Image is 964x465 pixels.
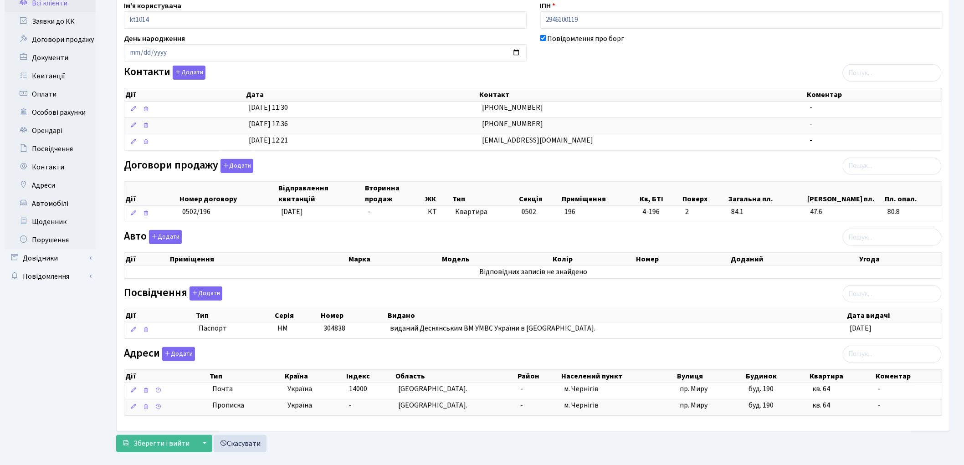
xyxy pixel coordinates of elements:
span: [DATE] 11:30 [249,102,288,112]
span: [PHONE_NUMBER] [482,119,543,129]
th: Номер [635,253,730,266]
th: Індекс [345,370,395,383]
th: Контакт [478,88,806,101]
span: 14000 [349,384,367,394]
label: Посвідчення [124,286,222,301]
input: Пошук... [843,64,942,82]
th: Коментар [875,370,942,383]
th: Дата видачі [846,309,942,322]
span: кв. 64 [812,400,830,410]
th: Країна [284,370,345,383]
input: Пошук... [843,229,942,246]
label: Контакти [124,66,205,80]
a: Порушення [5,231,96,249]
a: Довідники [5,249,96,267]
span: - [878,400,881,410]
span: [DATE] [850,323,872,333]
span: Почта [212,384,233,394]
span: Прописка [212,400,244,411]
th: Населений пункт [560,370,677,383]
span: 0502 [522,207,536,217]
th: Кв, БТІ [639,182,682,205]
a: Договори продажу [5,31,96,49]
a: Контакти [5,158,96,176]
th: Область [395,370,517,383]
span: пр. Миру [680,384,708,394]
span: - [368,207,370,217]
span: Україна [287,400,342,411]
span: м. Чернігів [564,400,599,410]
span: 304838 [323,323,345,333]
label: Договори продажу [124,159,253,173]
th: Дата [245,88,478,101]
input: Пошук... [843,158,942,175]
th: Будинок [745,370,809,383]
th: Квартира [809,370,875,383]
span: Україна [287,384,342,394]
span: кв. 64 [812,384,830,394]
button: Авто [149,230,182,244]
button: Адреси [162,347,195,361]
th: Загальна пл. [728,182,807,205]
th: Коментар [806,88,943,101]
span: - [810,102,813,112]
span: - [810,119,813,129]
th: Дії [124,182,179,205]
span: 196 [564,207,575,217]
th: Дії [124,253,169,266]
a: Додати [160,345,195,361]
a: Орендарі [5,122,96,140]
label: Авто [124,230,182,244]
span: [GEOGRAPHIC_DATA]. [398,384,467,394]
span: 2 [685,207,724,217]
a: Щоденник [5,213,96,231]
span: 84.1 [731,207,803,217]
a: Особові рахунки [5,103,96,122]
a: Адреси [5,176,96,194]
a: Додати [147,229,182,245]
span: Паспорт [199,323,270,334]
input: Пошук... [843,346,942,363]
span: [DATE] 17:36 [249,119,288,129]
span: НМ [277,323,288,333]
span: - [349,400,352,410]
th: Пл. опал. [884,182,942,205]
a: Посвідчення [5,140,96,158]
span: пр. Миру [680,400,708,410]
th: Тип [451,182,518,205]
span: 47.6 [810,207,880,217]
span: буд. 190 [749,384,774,394]
span: [GEOGRAPHIC_DATA]. [398,400,467,410]
label: ІПН [540,0,556,11]
th: Поверх [682,182,728,205]
span: - [810,135,813,145]
a: Документи [5,49,96,67]
th: Колір [552,253,635,266]
span: 80.8 [887,207,938,217]
label: Адреси [124,347,195,361]
th: Приміщення [561,182,639,205]
a: Квитанції [5,67,96,85]
th: Вулиця [677,370,745,383]
th: Тип [195,309,274,322]
th: Район [517,370,560,383]
span: [DATE] 12:21 [249,135,288,145]
span: виданий Деснянським ВМ УМВС України в [GEOGRAPHIC_DATA]. [390,323,596,333]
th: Тип [209,370,284,383]
th: Угода [858,253,942,266]
span: [EMAIL_ADDRESS][DOMAIN_NAME] [482,135,593,145]
span: [DATE] [281,207,303,217]
th: Дії [124,88,245,101]
a: Автомобілі [5,194,96,213]
a: Додати [170,64,205,80]
th: Марка [348,253,441,266]
button: Контакти [173,66,205,80]
span: 0502/196 [182,207,210,217]
span: - [520,384,523,394]
span: м. Чернігів [564,384,599,394]
td: Відповідних записів не знайдено [124,266,942,278]
span: [PHONE_NUMBER] [482,102,543,112]
label: День народження [124,33,185,44]
a: Додати [218,157,253,173]
th: Номер договору [179,182,277,205]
